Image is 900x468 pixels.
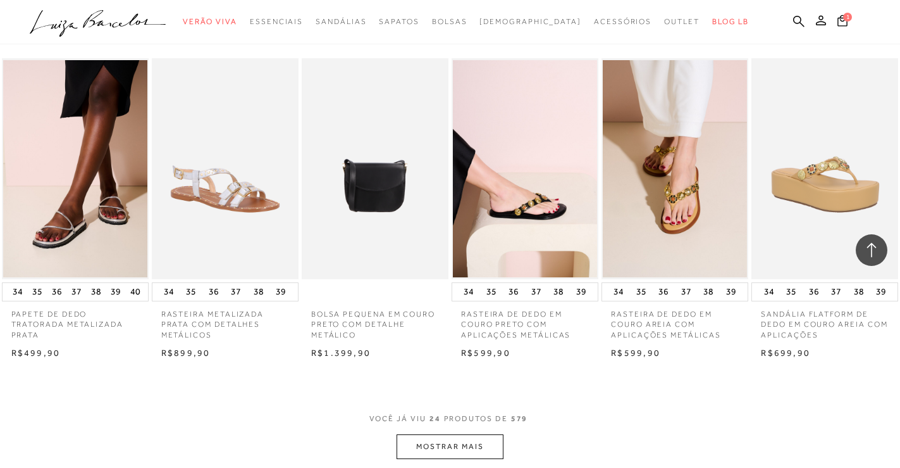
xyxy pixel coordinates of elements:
[760,283,778,301] button: 34
[751,301,898,341] a: SANDÁLIA FLATFORM DE DEDO EM COURO AREIA COM APLICAÇÕES
[397,434,503,459] button: MOSTRAR MAIS
[527,283,545,301] button: 37
[160,283,178,301] button: 34
[3,60,147,277] a: PAPETE DE DEDO TRATORADA METALIZADA PRATA PAPETE DE DEDO TRATORADA METALIZADA PRATA
[479,17,581,26] span: [DEMOGRAPHIC_DATA]
[850,283,868,301] button: 38
[379,17,419,26] span: Sapatos
[250,283,268,301] button: 38
[722,283,740,301] button: 39
[712,10,749,34] a: BLOG LB
[205,283,223,301] button: 36
[316,17,366,26] span: Sandálias
[11,348,61,358] span: R$499,90
[843,13,852,22] span: 1
[461,348,510,358] span: R$599,90
[183,10,237,34] a: categoryNavScreenReaderText
[655,283,672,301] button: 36
[611,348,660,358] span: R$599,90
[107,283,125,301] button: 39
[48,283,66,301] button: 36
[805,283,823,301] button: 36
[550,283,567,301] button: 38
[153,60,297,277] a: RASTEIRA METALIZADA PRATA COM DETALHES METÁLICOS RASTEIRA METALIZADA PRATA COM DETALHES METÁLICOS
[603,60,747,277] a: RASTEIRA DE DEDO EM COURO AREIA COM APLICAÇÕES METÁLICAS RASTEIRA DE DEDO EM COURO AREIA COM APLI...
[379,10,419,34] a: categoryNavScreenReaderText
[834,14,851,31] button: 1
[311,348,371,358] span: R$1.399,90
[250,17,303,26] span: Essenciais
[712,17,749,26] span: BLOG LB
[632,283,650,301] button: 35
[183,17,237,26] span: Verão Viva
[761,348,810,358] span: R$699,90
[603,60,747,277] img: RASTEIRA DE DEDO EM COURO AREIA COM APLICAÇÕES METÁLICAS
[316,10,366,34] a: categoryNavScreenReaderText
[753,60,897,277] a: SANDÁLIA FLATFORM DE DEDO EM COURO AREIA COM APLICAÇÕES SANDÁLIA FLATFORM DE DEDO EM COURO AREIA ...
[429,414,441,423] span: 24
[9,283,27,301] button: 34
[87,283,105,301] button: 38
[126,283,144,301] button: 40
[227,283,245,301] button: 37
[2,301,149,341] a: PAPETE DE DEDO TRATORADA METALIZADA PRATA
[610,283,627,301] button: 34
[303,60,447,277] a: BOLSA PEQUENA EM COURO PRETO COM DETALHE METÁLICO BOLSA PEQUENA EM COURO PRETO COM DETALHE METÁLICO
[3,60,147,277] img: PAPETE DE DEDO TRATORADA METALIZADA PRATA
[460,283,478,301] button: 34
[369,414,531,423] span: VOCÊ JÁ VIU PRODUTOS DE
[272,283,290,301] button: 39
[505,283,522,301] button: 36
[250,10,303,34] a: categoryNavScreenReaderText
[453,60,597,277] img: RASTEIRA DE DEDO EM COURO PRETO COM APLICAÇÕES METÁLICAS
[432,10,467,34] a: categoryNavScreenReaderText
[68,283,85,301] button: 37
[182,283,200,301] button: 35
[302,301,448,341] a: BOLSA PEQUENA EM COURO PRETO COM DETALHE METÁLICO
[452,301,598,341] a: RASTEIRA DE DEDO EM COURO PRETO COM APLICAÇÕES METÁLICAS
[511,414,528,423] span: 579
[753,60,897,277] img: SANDÁLIA FLATFORM DE DEDO EM COURO AREIA COM APLICAÇÕES
[601,301,748,341] a: RASTEIRA DE DEDO EM COURO AREIA COM APLICAÇÕES METÁLICAS
[594,10,651,34] a: categoryNavScreenReaderText
[303,60,447,277] img: BOLSA PEQUENA EM COURO PRETO COM DETALHE METÁLICO
[152,301,299,341] a: RASTEIRA METALIZADA PRATA COM DETALHES METÁLICOS
[782,283,800,301] button: 35
[153,60,297,277] img: RASTEIRA METALIZADA PRATA COM DETALHES METÁLICOS
[453,60,597,277] a: RASTEIRA DE DEDO EM COURO PRETO COM APLICAÇÕES METÁLICAS RASTEIRA DE DEDO EM COURO PRETO COM APLI...
[700,283,717,301] button: 38
[827,283,845,301] button: 37
[28,283,46,301] button: 35
[594,17,651,26] span: Acessórios
[479,10,581,34] a: noSubCategoriesText
[677,283,695,301] button: 37
[872,283,890,301] button: 39
[664,17,700,26] span: Outlet
[483,283,500,301] button: 35
[161,348,211,358] span: R$899,90
[572,283,590,301] button: 39
[664,10,700,34] a: categoryNavScreenReaderText
[432,17,467,26] span: Bolsas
